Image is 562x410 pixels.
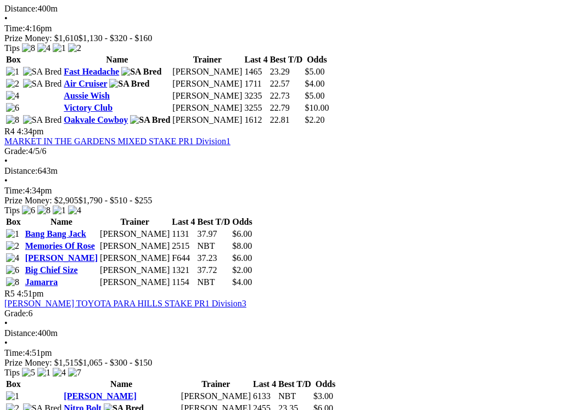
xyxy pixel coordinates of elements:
[6,241,19,251] img: 2
[4,166,558,176] div: 643m
[196,229,231,240] td: 37.97
[4,14,8,23] span: •
[269,90,304,101] td: 22.73
[6,79,19,89] img: 2
[25,241,95,250] a: Memories Of Rose
[68,368,81,378] img: 7
[172,54,243,65] th: Trainer
[4,136,231,146] a: MARKET IN THE GARDENS MIXED STAKE PR1 Division1
[6,115,19,125] img: 8
[269,54,304,65] th: Best T/D
[4,309,558,318] div: 6
[6,91,19,101] img: 4
[181,391,251,402] td: [PERSON_NAME]
[121,67,161,77] img: SA Bred
[6,217,21,226] span: Box
[269,78,304,89] td: 22.57
[64,79,107,88] a: Air Cruiser
[4,358,558,368] div: Prize Money: $1,515
[68,43,81,53] img: 2
[4,299,246,308] a: [PERSON_NAME] TOYOTA PARA HILLS STAKE PR1 Division3
[305,91,324,100] span: $5.00
[6,229,19,239] img: 1
[196,253,231,264] td: 37.23
[99,229,170,240] td: [PERSON_NAME]
[4,338,8,348] span: •
[252,379,277,390] th: Last 4
[99,241,170,252] td: [PERSON_NAME]
[4,328,558,338] div: 400m
[53,368,66,378] img: 4
[37,368,50,378] img: 1
[6,265,19,275] img: 6
[232,277,252,287] span: $4.00
[99,277,170,288] td: [PERSON_NAME]
[22,368,35,378] img: 5
[4,328,37,338] span: Distance:
[25,253,98,263] a: [PERSON_NAME]
[172,78,243,89] td: [PERSON_NAME]
[22,43,35,53] img: 8
[4,196,558,206] div: Prize Money: $2,905
[313,379,338,390] th: Odds
[305,67,324,76] span: $5.00
[171,229,195,240] td: 1131
[37,206,50,215] img: 8
[4,127,15,136] span: R4
[304,54,329,65] th: Odds
[269,102,304,113] td: 22.79
[64,67,119,76] a: Fast Headache
[244,90,268,101] td: 3235
[4,4,37,13] span: Distance:
[78,196,153,205] span: $1,790 - $510 - $255
[232,253,252,263] span: $6.00
[78,33,153,43] span: $1,130 - $320 - $160
[78,358,153,367] span: $1,065 - $300 - $150
[171,217,195,227] th: Last 4
[313,391,333,401] span: $3.00
[171,241,195,252] td: 2515
[171,265,195,276] td: 1321
[244,115,268,126] td: 1612
[171,253,195,264] td: F644
[4,4,558,14] div: 400m
[4,348,558,358] div: 4:51pm
[4,24,25,33] span: Time:
[4,368,20,377] span: Tips
[64,391,136,401] a: [PERSON_NAME]
[244,66,268,77] td: 1465
[64,115,128,124] a: Oakvale Cowboy
[6,67,19,77] img: 1
[232,229,252,238] span: $6.00
[64,91,109,100] a: Aussie Wish
[4,166,37,175] span: Distance:
[232,265,252,275] span: $2.00
[172,90,243,101] td: [PERSON_NAME]
[68,206,81,215] img: 4
[278,379,312,390] th: Best T/D
[4,146,558,156] div: 4/5/6
[6,103,19,113] img: 6
[305,115,324,124] span: $2.20
[4,186,558,196] div: 4:34pm
[269,66,304,77] td: 23.29
[196,277,231,288] td: NBT
[244,78,268,89] td: 1711
[53,43,66,53] img: 1
[6,379,21,389] span: Box
[64,103,113,112] a: Victory Club
[6,277,19,287] img: 8
[196,265,231,276] td: 37.72
[37,43,50,53] img: 4
[6,391,19,401] img: 1
[4,176,8,185] span: •
[6,55,21,64] span: Box
[4,43,20,53] span: Tips
[305,103,329,112] span: $10.00
[53,206,66,215] img: 1
[4,318,8,328] span: •
[25,265,78,275] a: Big Chief Size
[99,253,170,264] td: [PERSON_NAME]
[130,115,170,125] img: SA Bred
[269,115,304,126] td: 22.81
